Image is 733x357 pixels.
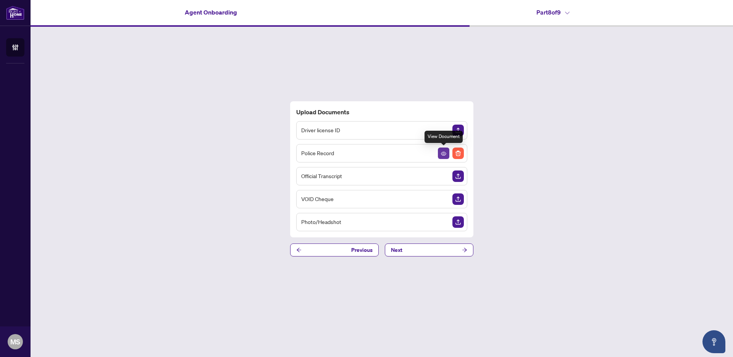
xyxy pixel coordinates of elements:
img: Upload Document [452,216,464,228]
img: Upload Document [452,170,464,182]
button: Previous [290,243,379,256]
span: VOID Cheque [301,195,334,203]
span: Driver license ID [301,126,340,135]
h4: Upload Documents [296,107,467,117]
button: Next [385,243,473,256]
img: Upload Document [452,125,464,136]
span: arrow-left [296,247,302,253]
h4: Part 8 of 9 [536,8,570,17]
span: Official Transcript [301,172,342,180]
button: Open asap [702,330,725,353]
span: Police Record [301,149,334,157]
span: Photo/Headshot [301,217,341,226]
span: MS [10,336,20,347]
span: View Document [441,151,446,156]
img: Delete File [452,148,464,159]
span: Previous [351,244,373,256]
span: Next [391,244,402,256]
span: arrow-right [462,247,467,253]
img: logo [6,6,24,20]
h4: Agent Onboarding [185,8,237,17]
div: View Document [425,131,463,143]
img: Upload Document [452,193,464,205]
